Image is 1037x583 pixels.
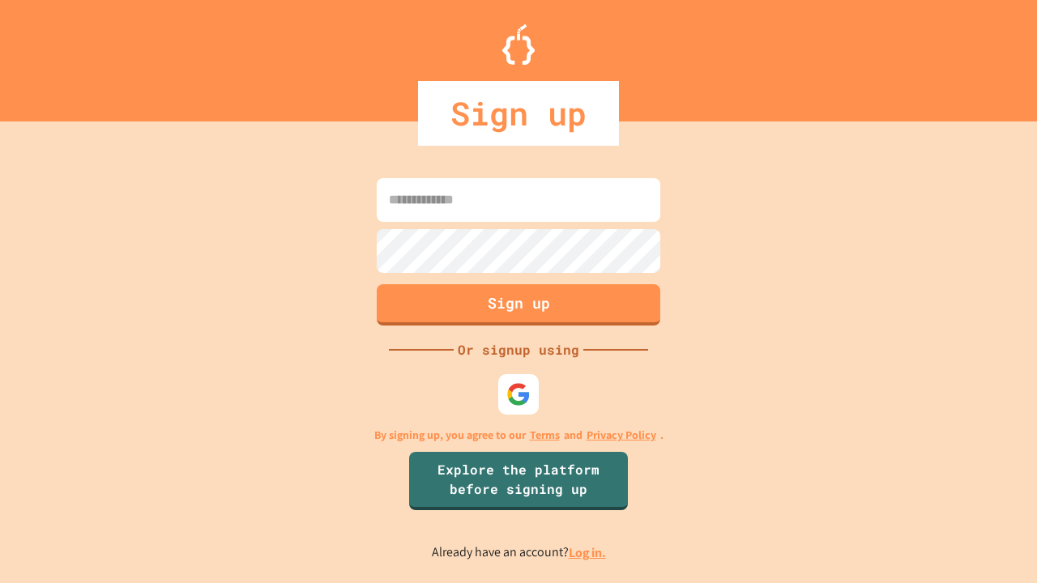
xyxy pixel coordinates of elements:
[409,452,628,510] a: Explore the platform before signing up
[569,544,606,561] a: Log in.
[506,382,531,406] img: google-icon.svg
[530,427,560,444] a: Terms
[969,518,1021,567] iframe: chat widget
[454,340,583,360] div: Or signup using
[374,427,664,444] p: By signing up, you agree to our and .
[502,24,535,65] img: Logo.svg
[432,543,606,563] p: Already have an account?
[587,427,656,444] a: Privacy Policy
[418,81,619,146] div: Sign up
[377,284,660,326] button: Sign up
